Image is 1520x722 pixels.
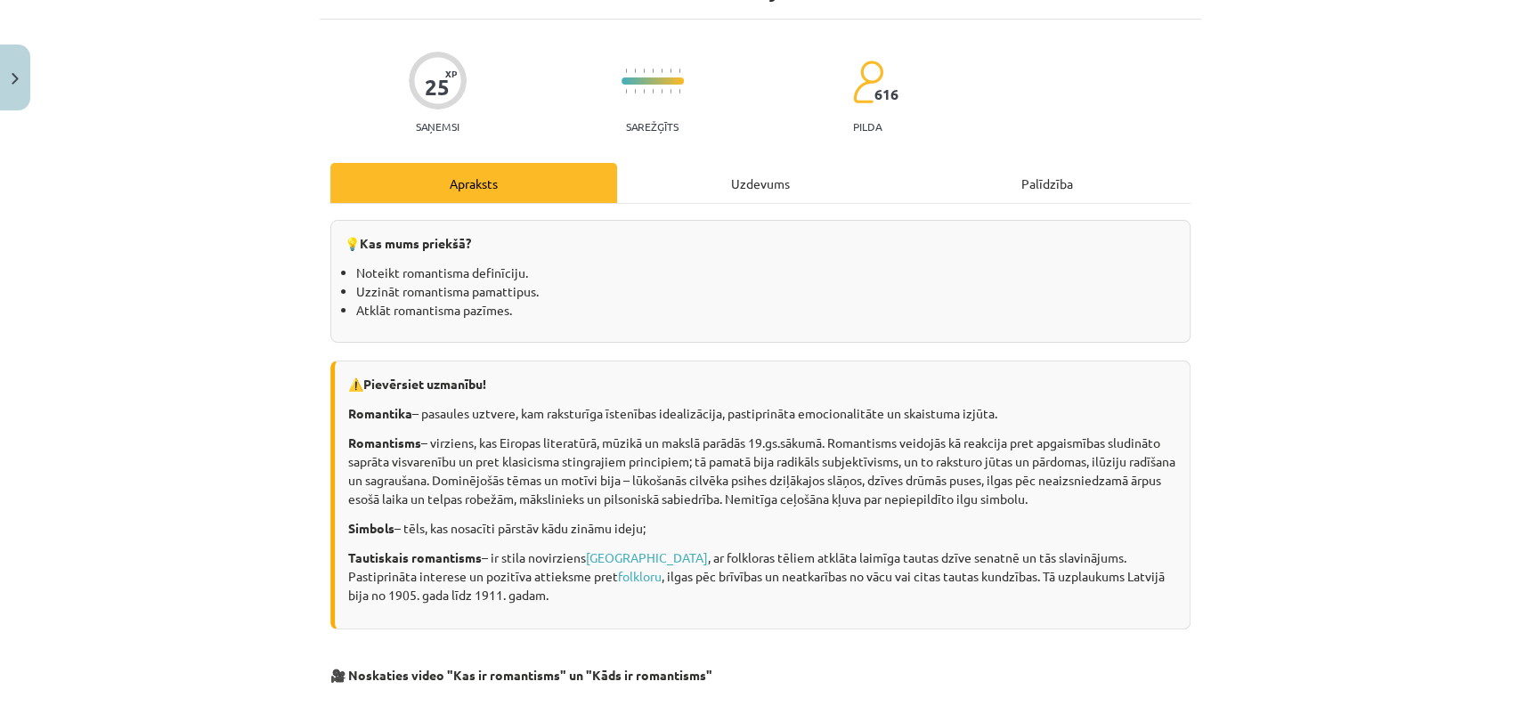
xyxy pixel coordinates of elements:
a: [GEOGRAPHIC_DATA] [586,549,708,565]
div: Apraksts [330,163,617,203]
img: icon-short-line-57e1e144782c952c97e751825c79c345078a6d821885a25fce030b3d8c18986b.svg [670,69,671,73]
li: Noteikt romantisma definīciju. [356,264,1176,282]
p: Saņemsi [409,120,467,133]
p: – tēls, kas nosacīti pārstāv kādu zināmu ideju; [348,519,1176,538]
p: Sarežģīts [626,120,679,133]
img: icon-short-line-57e1e144782c952c97e751825c79c345078a6d821885a25fce030b3d8c18986b.svg [652,69,654,73]
p: 💡 [345,234,1176,253]
b: Tautiskais romantisms [348,549,482,565]
p: – virziens, kas Eiropas literatūrā, mūzikā un makslā parādās 19.gs.sākumā. Romantisms veidojās kā... [348,434,1176,508]
p: – ir stila novirziens , ar folkloras tēliem atklāta laimīga tautas dzīve senatnē un tās slavināju... [348,548,1176,604]
img: icon-short-line-57e1e144782c952c97e751825c79c345078a6d821885a25fce030b3d8c18986b.svg [679,89,680,93]
li: Uzzināt romantisma pamattipus. [356,282,1176,301]
img: icon-short-line-57e1e144782c952c97e751825c79c345078a6d821885a25fce030b3d8c18986b.svg [661,69,662,73]
span: 616 [874,86,898,102]
img: icon-short-line-57e1e144782c952c97e751825c79c345078a6d821885a25fce030b3d8c18986b.svg [634,89,636,93]
img: icon-short-line-57e1e144782c952c97e751825c79c345078a6d821885a25fce030b3d8c18986b.svg [625,89,627,93]
img: students-c634bb4e5e11cddfef0936a35e636f08e4e9abd3cc4e673bd6f9a4125e45ecb1.svg [852,60,883,104]
p: – pasaules uztvere, kam raksturīga īstenības idealizācija, pastiprināta emocionalitāte un skaistu... [348,404,1176,423]
div: 25 [425,75,450,100]
strong: Kas mums priekšā? [360,235,471,251]
img: icon-short-line-57e1e144782c952c97e751825c79c345078a6d821885a25fce030b3d8c18986b.svg [634,69,636,73]
b: Romantisms [348,434,421,450]
img: icon-short-line-57e1e144782c952c97e751825c79c345078a6d821885a25fce030b3d8c18986b.svg [643,89,645,93]
img: icon-short-line-57e1e144782c952c97e751825c79c345078a6d821885a25fce030b3d8c18986b.svg [661,89,662,93]
img: icon-short-line-57e1e144782c952c97e751825c79c345078a6d821885a25fce030b3d8c18986b.svg [679,69,680,73]
img: icon-short-line-57e1e144782c952c97e751825c79c345078a6d821885a25fce030b3d8c18986b.svg [625,69,627,73]
strong: 🎥 Noskaties video "Kas ir romantisms" un "Kāds ir romantisms" [330,667,712,683]
img: icon-short-line-57e1e144782c952c97e751825c79c345078a6d821885a25fce030b3d8c18986b.svg [652,89,654,93]
p: ⚠️ [348,375,1176,393]
strong: Pievērsiet uzmanību! [363,376,486,392]
div: Palīdzība [904,163,1191,203]
li: Atklāt romantisma pazīmes. [356,301,1176,320]
img: icon-short-line-57e1e144782c952c97e751825c79c345078a6d821885a25fce030b3d8c18986b.svg [643,69,645,73]
img: icon-close-lesson-0947bae3869378f0d4975bcd49f059093ad1ed9edebbc8119c70593378902aed.svg [12,73,19,85]
a: folkloru [618,568,662,584]
b: Simbols [348,520,394,536]
span: XP [445,69,457,78]
img: icon-short-line-57e1e144782c952c97e751825c79c345078a6d821885a25fce030b3d8c18986b.svg [670,89,671,93]
div: Uzdevums [617,163,904,203]
b: Romantika [348,405,412,421]
p: pilda [853,120,882,133]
